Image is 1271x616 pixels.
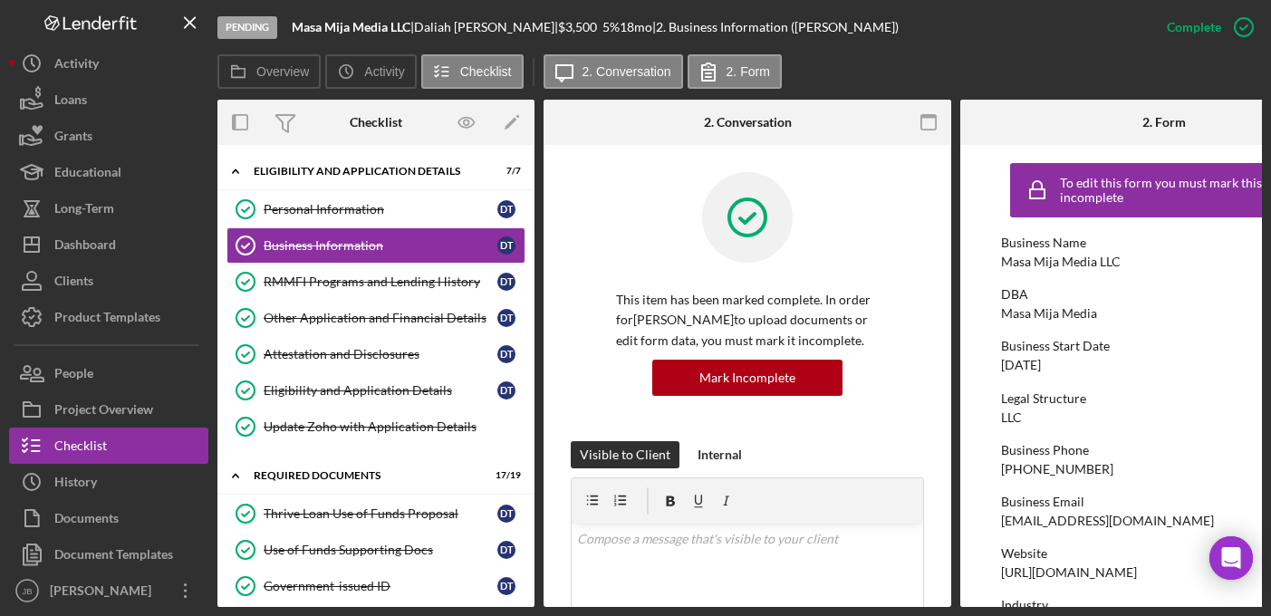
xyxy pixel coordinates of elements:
[1149,9,1262,45] button: Complete
[421,54,524,89] button: Checklist
[54,118,92,159] div: Grants
[497,236,515,255] div: D T
[698,441,742,468] div: Internal
[558,19,597,34] span: $3,500
[9,82,208,118] button: Loans
[54,536,173,577] div: Document Templates
[22,586,32,596] text: JB
[1142,115,1186,130] div: 2. Form
[1167,9,1221,45] div: Complete
[264,579,497,593] div: Government-issued ID
[497,577,515,595] div: D T
[9,154,208,190] button: Educational
[264,202,497,217] div: Personal Information
[292,20,414,34] div: |
[727,64,770,79] label: 2. Form
[9,428,208,464] button: Checklist
[226,532,525,568] a: Use of Funds Supporting DocsDT
[226,336,525,372] a: Attestation and DisclosuresDT
[54,190,114,231] div: Long-Term
[264,311,497,325] div: Other Application and Financial Details
[1001,514,1214,528] div: [EMAIL_ADDRESS][DOMAIN_NAME]
[9,263,208,299] a: Clients
[688,54,782,89] button: 2. Form
[54,464,97,505] div: History
[1001,255,1121,269] div: Masa Mija Media LLC
[364,64,404,79] label: Activity
[620,20,652,34] div: 18 mo
[488,470,521,481] div: 17 / 19
[9,464,208,500] button: History
[264,347,497,361] div: Attestation and Disclosures
[9,45,208,82] button: Activity
[54,500,119,541] div: Documents
[616,290,879,351] p: This item has been marked complete. In order for [PERSON_NAME] to upload documents or edit form d...
[497,505,515,523] div: D T
[264,543,497,557] div: Use of Funds Supporting Docs
[264,274,497,289] div: RMMFI Programs and Lending History
[264,238,497,253] div: Business Information
[9,391,208,428] button: Project Overview
[460,64,512,79] label: Checklist
[54,226,116,267] div: Dashboard
[226,496,525,532] a: Thrive Loan Use of Funds ProposalDT
[9,536,208,573] button: Document Templates
[264,419,525,434] div: Update Zoho with Application Details
[292,19,410,34] b: Masa Mija Media LLC
[54,154,121,195] div: Educational
[1001,410,1022,425] div: LLC
[226,372,525,409] a: Eligibility and Application DetailsDT
[497,309,515,327] div: D T
[497,541,515,559] div: D T
[602,20,620,34] div: 5 %
[264,383,497,398] div: Eligibility and Application Details
[1001,462,1113,476] div: [PHONE_NUMBER]
[9,190,208,226] button: Long-Term
[226,264,525,300] a: RMMFI Programs and Lending HistoryDT
[583,64,671,79] label: 2. Conversation
[9,118,208,154] button: Grants
[488,166,521,177] div: 7 / 7
[580,441,670,468] div: Visible to Client
[54,428,107,468] div: Checklist
[9,226,208,263] button: Dashboard
[54,299,160,340] div: Product Templates
[226,568,525,604] a: Government-issued IDDT
[414,20,558,34] div: Daliah [PERSON_NAME] |
[497,273,515,291] div: D T
[704,115,792,130] div: 2. Conversation
[9,500,208,536] a: Documents
[217,54,321,89] button: Overview
[1001,565,1137,580] div: [URL][DOMAIN_NAME]
[652,20,899,34] div: | 2. Business Information ([PERSON_NAME])
[1209,536,1253,580] div: Open Intercom Messenger
[217,16,277,39] div: Pending
[325,54,416,89] button: Activity
[571,441,679,468] button: Visible to Client
[699,360,795,396] div: Mark Incomplete
[497,345,515,363] div: D T
[497,200,515,218] div: D T
[9,299,208,335] button: Product Templates
[9,355,208,391] button: People
[54,45,99,86] div: Activity
[544,54,683,89] button: 2. Conversation
[688,441,751,468] button: Internal
[226,191,525,227] a: Personal InformationDT
[54,263,93,303] div: Clients
[226,227,525,264] a: Business InformationDT
[226,409,525,445] a: Update Zoho with Application Details
[350,115,402,130] div: Checklist
[254,166,476,177] div: Eligibility and Application Details
[54,355,93,396] div: People
[9,573,208,609] button: JB[PERSON_NAME]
